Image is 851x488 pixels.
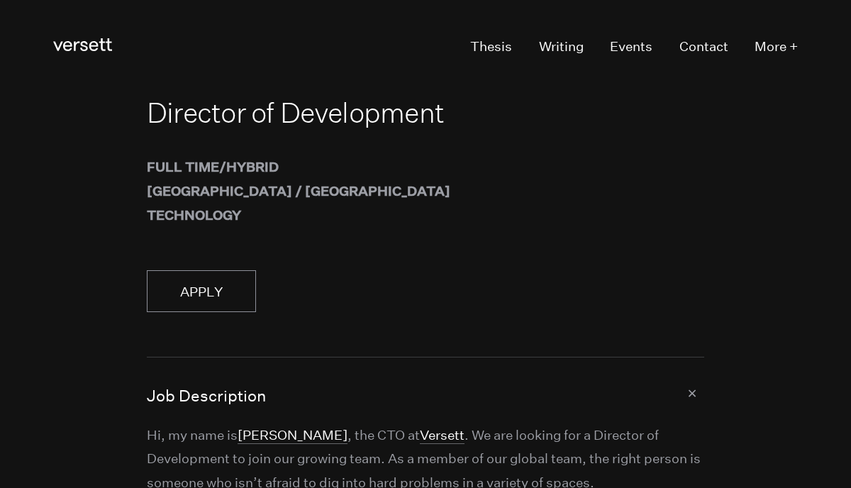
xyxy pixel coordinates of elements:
a: Contact [679,34,728,60]
a: APPLY [147,270,256,312]
button: More + [755,34,798,60]
button: Job Description [147,357,704,423]
p: FULL TIME / Hybrid [GEOGRAPHIC_DATA] / [GEOGRAPHIC_DATA] Technology [147,155,704,226]
a: Events [610,34,652,60]
a: Thesis [470,34,512,60]
a: Writing [539,34,584,60]
a: Versett [420,426,465,444]
h2: Director of Development [147,94,704,133]
a: [PERSON_NAME] [238,426,347,444]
